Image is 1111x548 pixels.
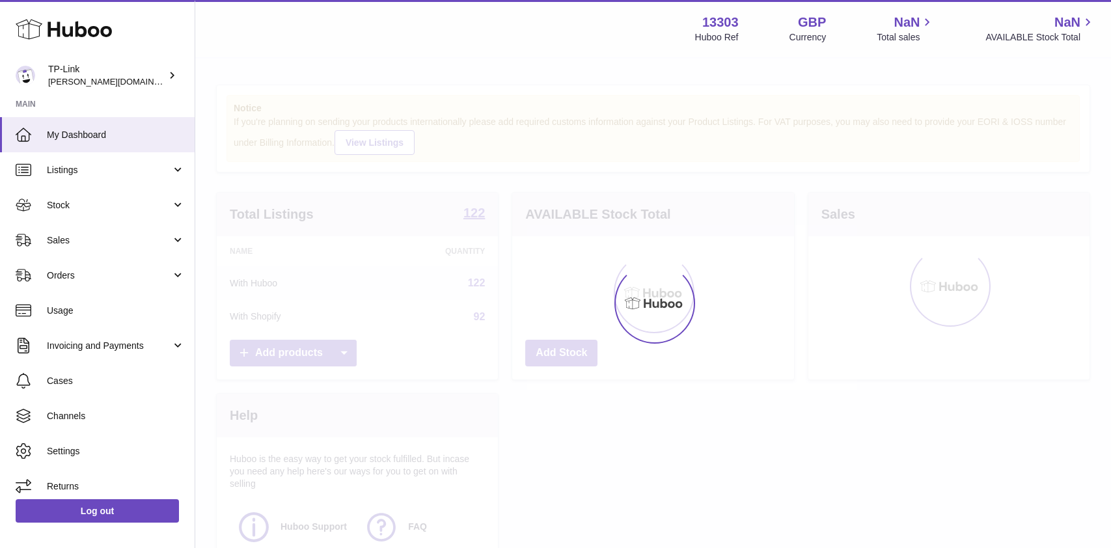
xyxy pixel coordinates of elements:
[47,164,171,176] span: Listings
[877,14,935,44] a: NaN Total sales
[894,14,920,31] span: NaN
[47,410,185,422] span: Channels
[877,31,935,44] span: Total sales
[985,14,1095,44] a: NaN AVAILABLE Stock Total
[47,199,171,212] span: Stock
[47,340,171,352] span: Invoicing and Payments
[47,129,185,141] span: My Dashboard
[789,31,827,44] div: Currency
[1054,14,1080,31] span: NaN
[47,480,185,493] span: Returns
[47,269,171,282] span: Orders
[47,445,185,458] span: Settings
[47,375,185,387] span: Cases
[48,63,165,88] div: TP-Link
[985,31,1095,44] span: AVAILABLE Stock Total
[47,234,171,247] span: Sales
[695,31,739,44] div: Huboo Ref
[47,305,185,317] span: Usage
[702,14,739,31] strong: 13303
[16,66,35,85] img: susie.li@tp-link.com
[48,76,329,87] span: [PERSON_NAME][DOMAIN_NAME][EMAIL_ADDRESS][DOMAIN_NAME]
[798,14,826,31] strong: GBP
[16,499,179,523] a: Log out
